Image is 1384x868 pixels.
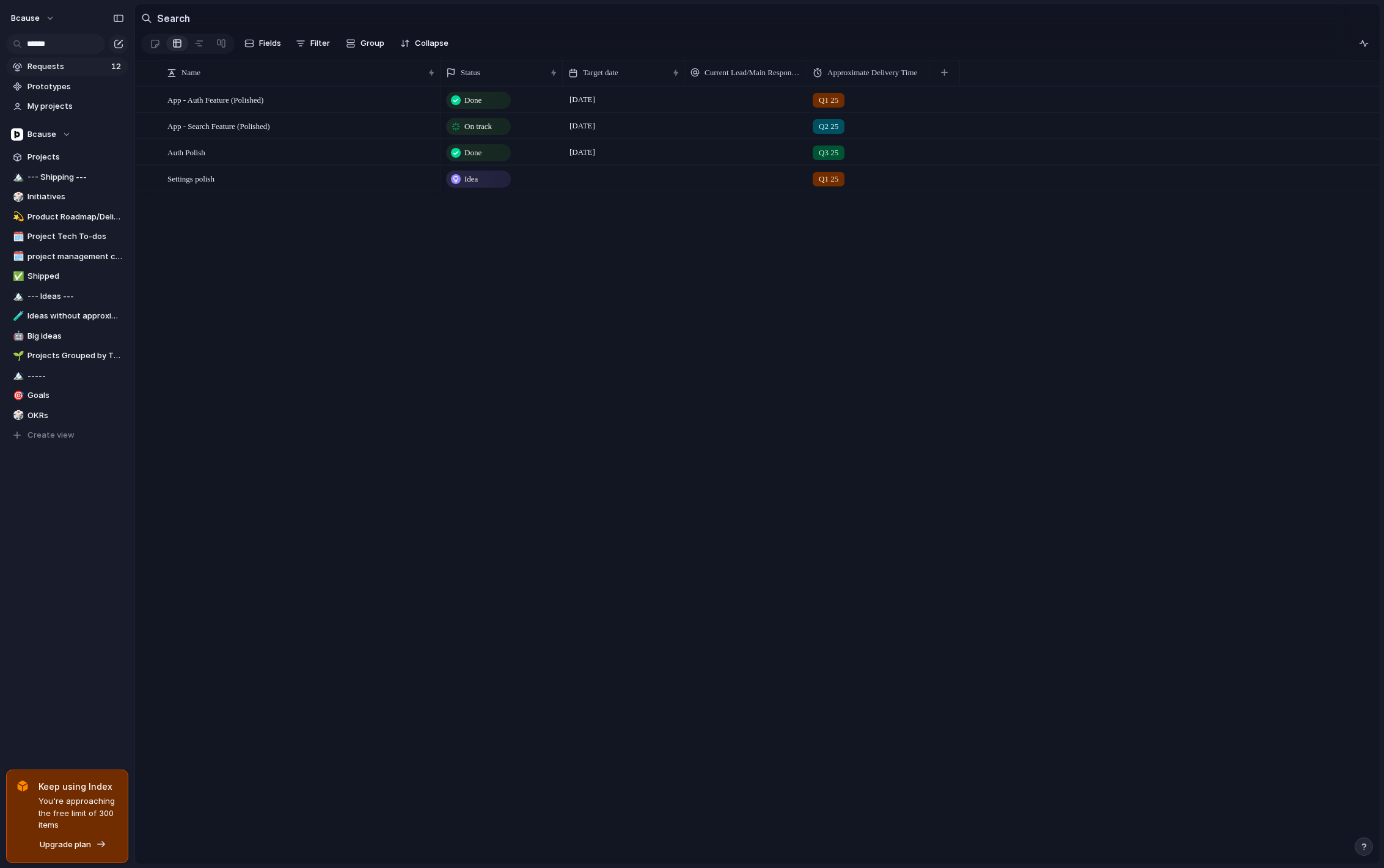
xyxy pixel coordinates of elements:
[38,780,118,793] span: Keep using Index
[157,11,190,26] h2: Search
[310,37,330,50] span: Filter
[111,61,123,73] span: 12
[6,227,128,246] a: 🗓️Project Tech To-dos
[27,270,124,282] span: Shipped
[27,429,75,441] span: Create view
[11,330,23,342] button: 🤖
[11,270,23,282] button: ✅
[11,171,23,183] button: 🏔️
[6,307,128,325] a: 🧪Ideas without approximate delivery
[27,310,124,322] span: Ideas without approximate delivery
[6,125,128,144] button: Bcause
[13,230,21,244] div: 🗓️
[167,145,205,159] span: Auth Polish
[819,147,838,159] span: Q3 25
[40,839,91,851] span: Upgrade plan
[27,211,124,223] span: Product Roadmap/Delivery Pipeline
[6,248,128,266] div: 🗓️project management checks
[181,67,200,79] span: Name
[36,836,110,853] button: Upgrade plan
[461,67,480,79] span: Status
[5,9,61,28] button: bcause
[819,120,838,133] span: Q2 25
[11,350,23,362] button: 🌱
[13,170,21,184] div: 🏔️
[167,171,214,185] span: Settings polish
[11,191,23,203] button: 🎲
[27,191,124,203] span: Initiatives
[395,34,453,53] button: Collapse
[27,389,124,402] span: Goals
[6,406,128,425] div: 🎲OKRs
[13,389,21,403] div: 🎯
[6,426,128,444] button: Create view
[464,173,478,185] span: Idea
[6,168,128,186] a: 🏔️--- Shipping ---
[27,171,124,183] span: --- Shipping ---
[13,270,21,284] div: ✅
[464,94,481,106] span: Done
[27,81,124,93] span: Prototypes
[6,287,128,306] a: 🏔️--- Ideas ---
[6,78,128,96] a: Prototypes
[705,67,801,79] span: Current Lead/Main Responsible
[11,310,23,322] button: 🧪
[240,34,286,53] button: Fields
[11,410,23,422] button: 🎲
[6,347,128,365] a: 🌱Projects Grouped by Theme
[6,327,128,345] a: 🤖Big ideas
[27,290,124,303] span: --- Ideas ---
[11,12,40,24] span: bcause
[13,210,21,224] div: 💫
[11,251,23,263] button: 🗓️
[167,119,270,133] span: App - Search Feature (Polished)
[27,330,124,342] span: Big ideas
[464,120,492,133] span: On track
[13,408,21,422] div: 🎲
[13,309,21,323] div: 🧪
[464,147,481,159] span: Done
[13,289,21,303] div: 🏔️
[13,329,21,343] div: 🤖
[566,92,598,107] span: [DATE]
[6,188,128,206] a: 🎲Initiatives
[38,795,118,831] span: You're approaching the free limit of 300 items
[11,389,23,402] button: 🎯
[361,37,384,50] span: Group
[6,97,128,116] a: My projects
[13,349,21,363] div: 🌱
[6,208,128,226] a: 💫Product Roadmap/Delivery Pipeline
[6,367,128,385] a: 🏔️-----
[27,100,124,112] span: My projects
[415,37,449,50] span: Collapse
[27,128,56,141] span: Bcause
[340,34,390,53] button: Group
[819,94,838,106] span: Q1 25
[13,190,21,204] div: 🎲
[11,290,23,303] button: 🏔️
[13,249,21,263] div: 🗓️
[819,173,838,185] span: Q1 25
[583,67,618,79] span: Target date
[27,350,124,362] span: Projects Grouped by Theme
[566,119,598,133] span: [DATE]
[827,67,917,79] span: Approximate Delivery Time
[566,145,598,160] span: [DATE]
[259,37,281,50] span: Fields
[291,34,335,53] button: Filter
[6,267,128,285] div: ✅Shipped
[27,410,124,422] span: OKRs
[27,230,124,243] span: Project Tech To-dos
[13,369,21,383] div: 🏔️
[11,230,23,243] button: 🗓️
[6,386,128,405] a: 🎯Goals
